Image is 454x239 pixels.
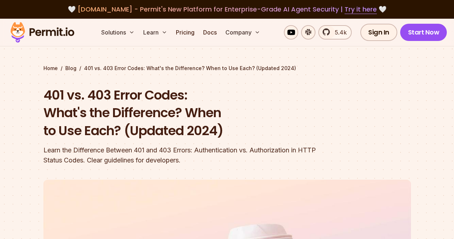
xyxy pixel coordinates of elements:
button: Company [223,25,263,40]
a: Pricing [173,25,197,40]
img: Permit logo [7,20,78,45]
span: [DOMAIN_NAME] - Permit's New Platform for Enterprise-Grade AI Agent Security | [78,5,377,14]
button: Learn [140,25,170,40]
div: Learn the Difference Between 401 and 403 Errors: Authentication vs. Authorization in HTTP Status ... [43,145,319,165]
button: Solutions [98,25,137,40]
a: Home [43,65,58,72]
div: / / [43,65,411,72]
span: 5.4k [331,28,347,37]
a: Try it here [345,5,377,14]
a: Start Now [400,24,447,41]
div: 🤍 🤍 [17,4,437,14]
a: 5.4k [318,25,352,40]
h1: 401 vs. 403 Error Codes: What's the Difference? When to Use Each? (Updated 2024) [43,86,319,140]
a: Sign In [360,24,397,41]
a: Docs [200,25,220,40]
a: Blog [65,65,76,72]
